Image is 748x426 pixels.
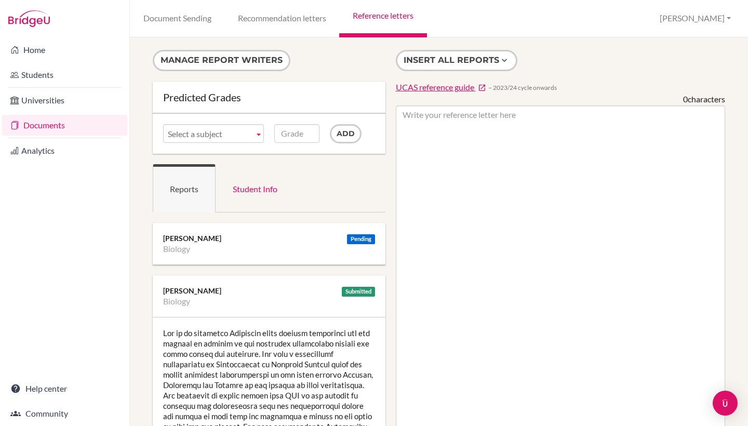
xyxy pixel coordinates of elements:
[488,83,557,92] span: − 2023/24 cycle onwards
[683,94,688,104] span: 0
[216,164,295,212] a: Student Info
[347,234,375,244] div: Pending
[342,287,375,297] div: Submitted
[153,164,216,212] a: Reports
[683,94,725,105] div: characters
[163,296,190,307] li: Biology
[163,286,375,296] div: [PERSON_NAME]
[163,92,375,102] div: Predicted Grades
[153,50,290,71] button: Manage report writers
[2,39,127,60] a: Home
[396,82,474,92] span: UCAS reference guide
[713,391,738,416] div: Open Intercom Messenger
[274,124,319,143] input: Grade
[163,244,190,254] li: Biology
[163,233,375,244] div: [PERSON_NAME]
[330,124,362,143] input: Add
[2,403,127,424] a: Community
[655,9,736,28] button: [PERSON_NAME]
[2,90,127,111] a: Universities
[8,10,50,27] img: Bridge-U
[2,140,127,161] a: Analytics
[2,115,127,136] a: Documents
[396,50,517,71] button: Insert all reports
[2,64,127,85] a: Students
[2,378,127,399] a: Help center
[168,125,250,143] span: Select a subject
[396,82,486,94] a: UCAS reference guide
